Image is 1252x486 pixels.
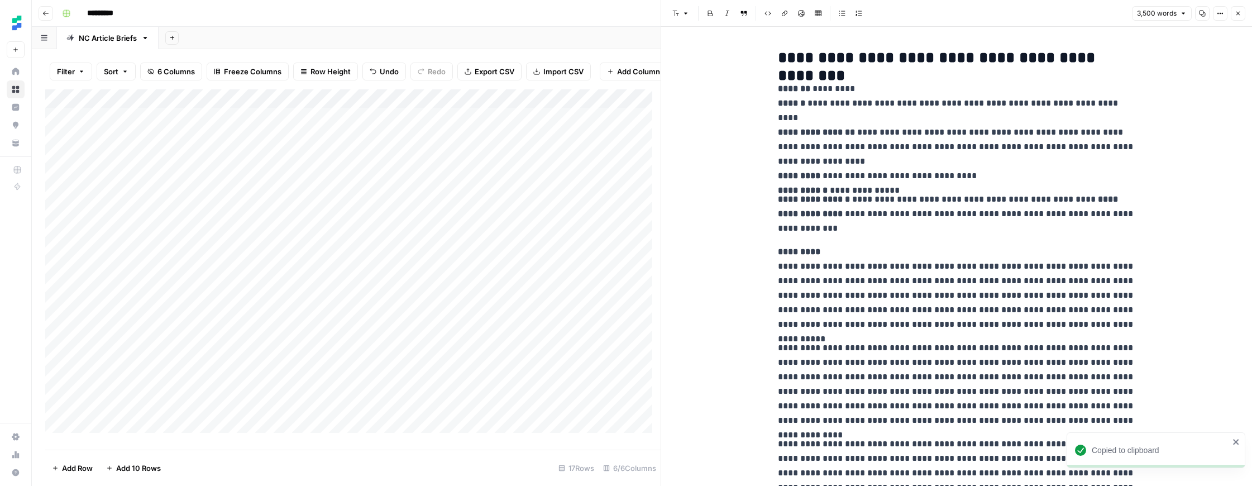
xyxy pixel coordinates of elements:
button: close [1232,437,1240,446]
button: Filter [50,63,92,80]
a: Browse [7,80,25,98]
button: Freeze Columns [207,63,289,80]
div: Copied to clipboard [1092,445,1229,456]
button: Undo [362,63,406,80]
span: Undo [380,66,399,77]
span: Redo [428,66,446,77]
div: NC Article Briefs [79,32,137,44]
button: Add Row [45,459,99,477]
button: Row Height [293,63,358,80]
span: Freeze Columns [224,66,281,77]
a: Your Data [7,134,25,152]
button: Add Column [600,63,667,80]
button: Workspace: Ten Speed [7,9,25,37]
button: Import CSV [526,63,591,80]
a: Usage [7,446,25,464]
a: Opportunities [7,116,25,134]
span: Add 10 Rows [116,463,161,474]
a: NC Article Briefs [57,27,159,49]
button: Redo [410,63,453,80]
a: Home [7,63,25,80]
a: Insights [7,98,25,116]
span: 3,500 words [1137,8,1177,18]
button: 3,500 words [1132,6,1192,21]
span: 6 Columns [157,66,195,77]
img: Ten Speed Logo [7,13,27,33]
div: 6/6 Columns [599,459,661,477]
a: Settings [7,428,25,446]
span: Filter [57,66,75,77]
button: 6 Columns [140,63,202,80]
button: Add 10 Rows [99,459,168,477]
button: Sort [97,63,136,80]
div: 17 Rows [554,459,599,477]
span: Sort [104,66,118,77]
button: Export CSV [457,63,522,80]
span: Add Column [617,66,660,77]
span: Import CSV [543,66,584,77]
span: Row Height [310,66,351,77]
span: Add Row [62,463,93,474]
span: Export CSV [475,66,514,77]
button: Help + Support [7,464,25,482]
